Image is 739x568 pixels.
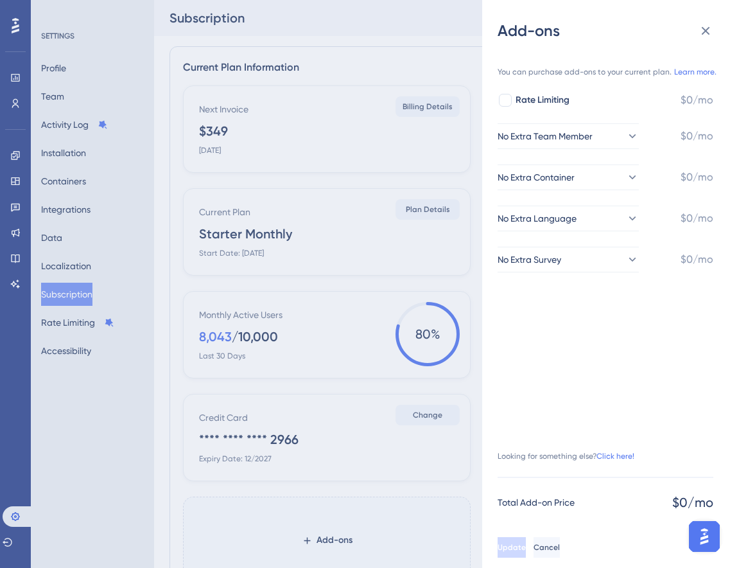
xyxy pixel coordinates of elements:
[498,247,639,272] button: No Extra Survey
[498,170,575,185] span: No Extra Container
[672,493,713,511] span: $0/mo
[596,451,634,461] a: Click here!
[498,451,596,461] span: Looking for something else?
[681,93,713,108] span: $0/mo
[498,21,724,41] div: Add-ons
[498,252,561,267] span: No Extra Survey
[498,542,526,553] span: Update
[498,495,575,510] span: Total Add-on Price
[498,67,672,77] span: You can purchase add-ons to your current plan.
[681,170,713,185] span: $0/mo
[498,537,526,558] button: Update
[516,93,569,108] span: Rate Limiting
[498,123,639,149] button: No Extra Team Member
[681,252,713,267] span: $0/mo
[498,129,593,144] span: No Extra Team Member
[674,67,717,77] a: Learn more.
[685,517,724,556] iframe: UserGuiding AI Assistant Launcher
[534,537,560,558] button: Cancel
[498,211,577,226] span: No Extra Language
[498,206,639,231] button: No Extra Language
[498,164,639,190] button: No Extra Container
[534,542,560,553] span: Cancel
[681,129,713,144] span: $0/mo
[681,211,713,226] span: $0/mo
